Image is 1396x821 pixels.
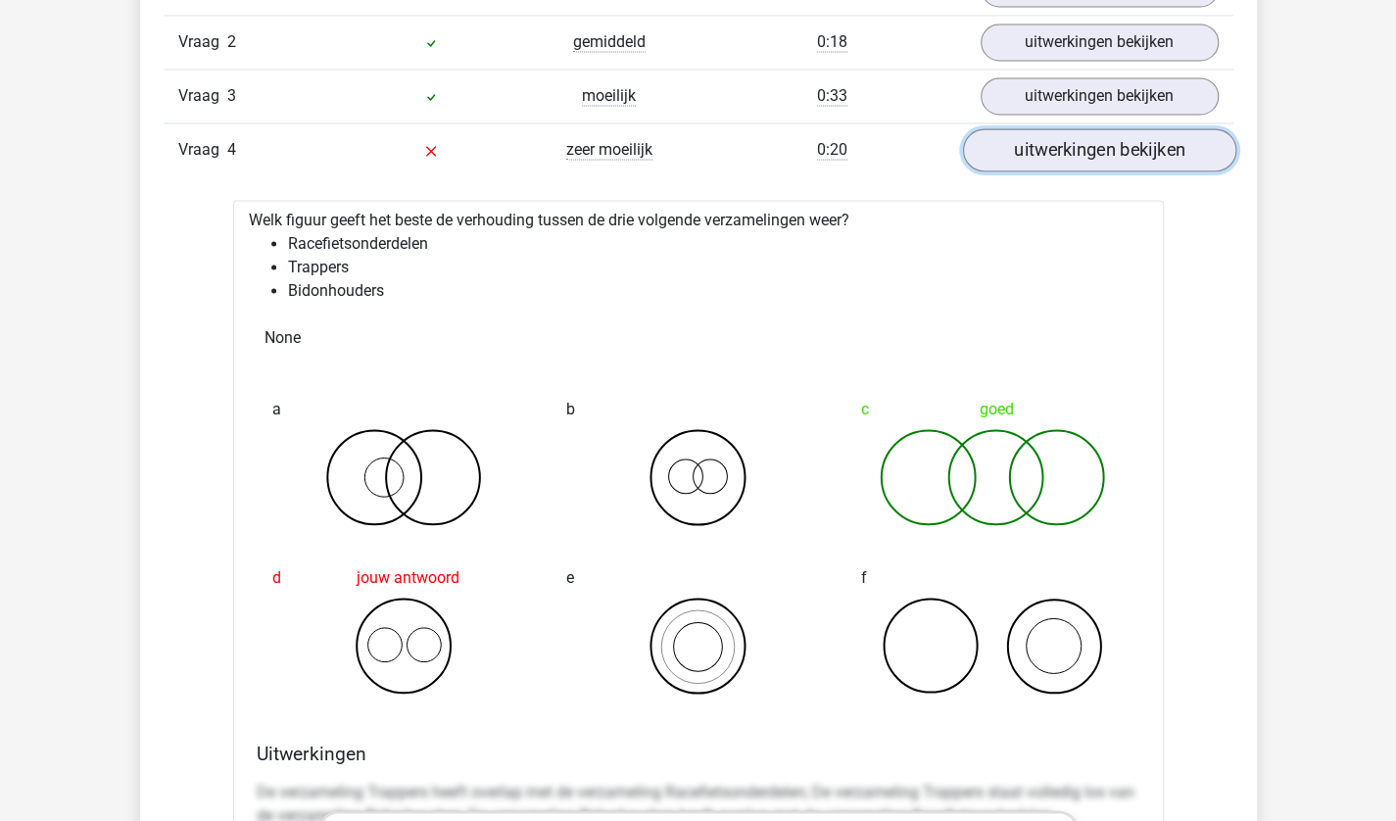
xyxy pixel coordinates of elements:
a: uitwerkingen bekijken [981,24,1219,61]
span: moeilijk [582,86,636,106]
span: e [566,557,574,597]
span: f [861,557,867,597]
span: Vraag [178,30,227,54]
span: 3 [227,86,236,105]
span: 0:33 [817,86,847,106]
li: Racefietsonderdelen [288,232,1148,256]
div: goed [861,389,1125,428]
span: 2 [227,32,236,51]
span: b [566,389,575,428]
span: gemiddeld [573,32,646,52]
span: Vraag [178,138,227,162]
span: c [861,389,869,428]
span: d [272,557,281,597]
span: a [272,389,281,428]
a: uitwerkingen bekijken [981,77,1219,115]
span: 0:20 [817,140,847,160]
span: zeer moeilijk [566,140,652,160]
a: uitwerkingen bekijken [962,128,1235,171]
div: None [249,318,1148,358]
span: 0:18 [817,32,847,52]
div: jouw antwoord [272,557,536,597]
h4: Uitwerkingen [257,742,1140,764]
li: Trappers [288,256,1148,279]
span: 4 [227,140,236,159]
li: Bidonhouders [288,279,1148,303]
span: Vraag [178,84,227,108]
